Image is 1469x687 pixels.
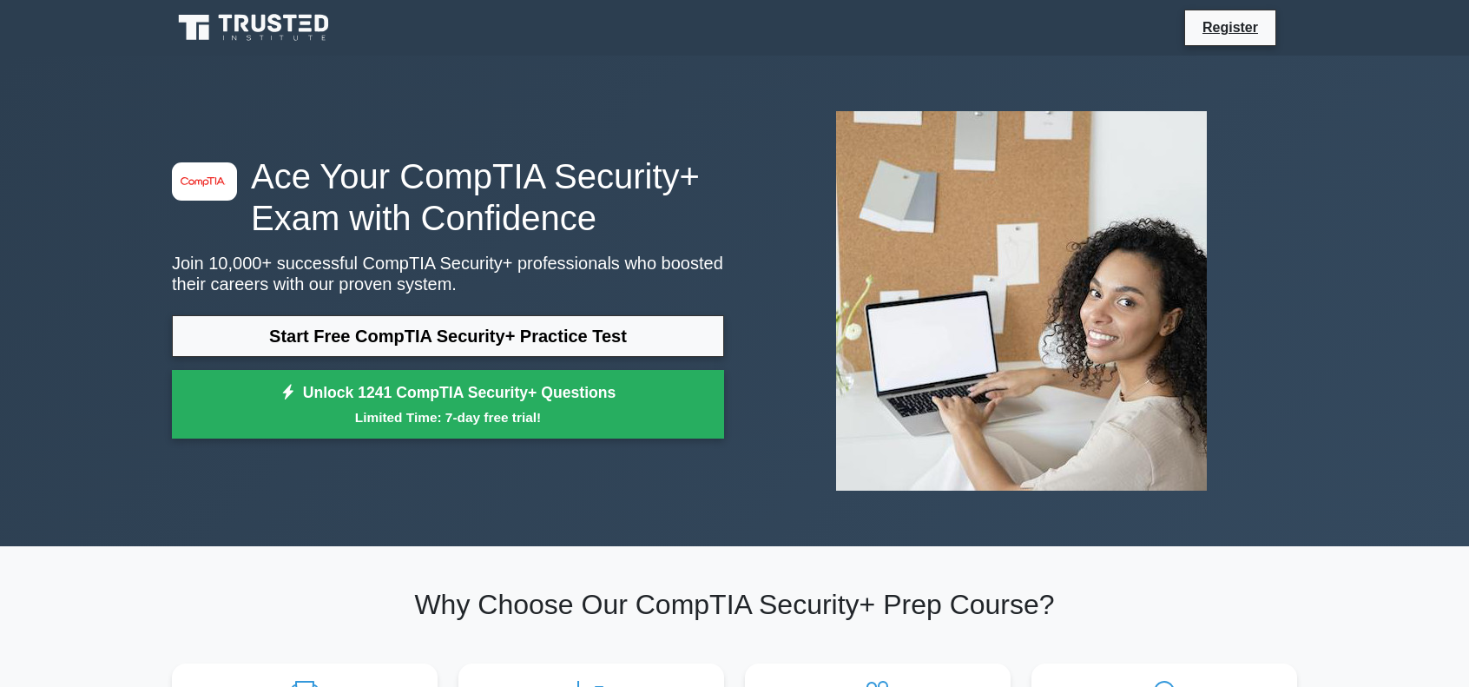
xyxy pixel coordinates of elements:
[172,155,724,239] h1: Ace Your CompTIA Security+ Exam with Confidence
[172,315,724,357] a: Start Free CompTIA Security+ Practice Test
[172,370,724,439] a: Unlock 1241 CompTIA Security+ QuestionsLimited Time: 7-day free trial!
[172,253,724,294] p: Join 10,000+ successful CompTIA Security+ professionals who boosted their careers with our proven...
[1192,17,1268,38] a: Register
[172,588,1297,621] h2: Why Choose Our CompTIA Security+ Prep Course?
[194,407,702,427] small: Limited Time: 7-day free trial!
